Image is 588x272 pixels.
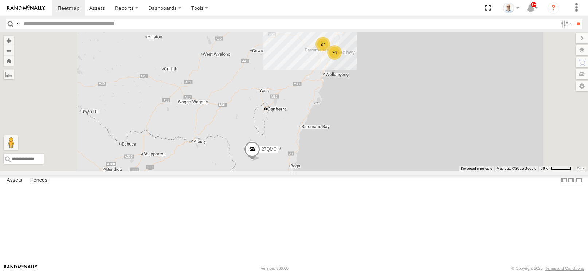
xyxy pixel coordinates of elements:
label: Assets [3,175,26,185]
i: ? [548,2,559,14]
img: rand-logo.svg [7,5,45,11]
label: Hide Summary Table [575,175,583,185]
label: Dock Summary Table to the Left [560,175,568,185]
div: © Copyright 2025 - [511,266,584,271]
button: Drag Pegman onto the map to open Street View [4,135,18,150]
a: Terms and Conditions [545,266,584,271]
label: Search Filter Options [558,19,574,29]
div: 26 [327,45,342,60]
a: Visit our Website [4,265,38,272]
div: Kurt Byers [501,3,522,13]
div: 27 [315,37,330,51]
label: Map Settings [576,81,588,91]
span: Map data ©2025 Google [497,166,536,170]
button: Zoom Home [4,56,14,66]
span: 50 km [541,166,551,170]
span: 27QMC [262,147,277,152]
label: Search Query [15,19,21,29]
label: Measure [4,69,14,79]
div: Version: 306.00 [261,266,289,271]
label: Dock Summary Table to the Right [568,175,575,185]
label: Fences [27,175,51,185]
button: Zoom out [4,46,14,56]
button: Zoom in [4,36,14,46]
button: Keyboard shortcuts [461,166,492,171]
a: Terms (opens in new tab) [577,167,585,170]
button: Map Scale: 50 km per 52 pixels [538,166,573,171]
